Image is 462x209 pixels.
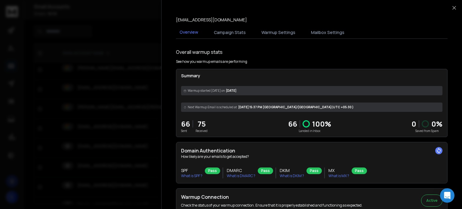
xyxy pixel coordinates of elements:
div: Open Intercom Messenger [440,188,454,203]
p: 0 % [431,119,442,129]
div: Pass [205,168,220,174]
p: What is DMARC ? [227,174,255,178]
p: 100 % [312,119,331,129]
button: Mailbox Settings [307,26,348,39]
button: Active [421,195,442,207]
p: 66 [288,119,297,129]
p: What is SPF ? [181,174,202,178]
p: Check the status of your warmup connection. Ensure that it is properly established and functionin... [181,203,362,208]
p: Sent [181,129,190,133]
p: Summary [181,73,442,79]
p: What is MX ? [328,174,349,178]
p: Saved from Spam [411,129,442,133]
p: 66 [181,119,190,129]
h3: SPF [181,168,202,174]
p: 75 [196,119,208,129]
div: Pass [352,168,367,174]
p: Received [196,129,208,133]
h2: Warmup Connection [181,193,362,201]
p: [EMAIL_ADDRESS][DOMAIN_NAME] [176,17,247,23]
span: Next Warmup Email is scheduled at [188,105,237,109]
p: What is DKIM ? [280,174,304,178]
div: [DATE] [181,86,442,95]
h2: Domain Authentication [181,147,442,154]
div: Pass [306,168,322,174]
button: Warmup Settings [258,26,299,39]
button: Overview [176,26,202,39]
h3: MX [328,168,349,174]
h3: DMARC [227,168,255,174]
h3: DKIM [280,168,304,174]
h1: Overall warmup stats [176,48,223,56]
strong: 0 [411,119,416,129]
p: Landed in Inbox [288,129,331,133]
p: See how you warmup emails are performing [176,59,247,64]
button: Campaign Stats [210,26,249,39]
div: Pass [258,168,273,174]
span: Warmup started [DATE] on [188,88,225,93]
div: [DATE] 15:37 PM [GEOGRAPHIC_DATA]/[GEOGRAPHIC_DATA] (UTC +05:30 ) [181,103,442,112]
p: How likely are your emails to get accepted? [181,154,442,159]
